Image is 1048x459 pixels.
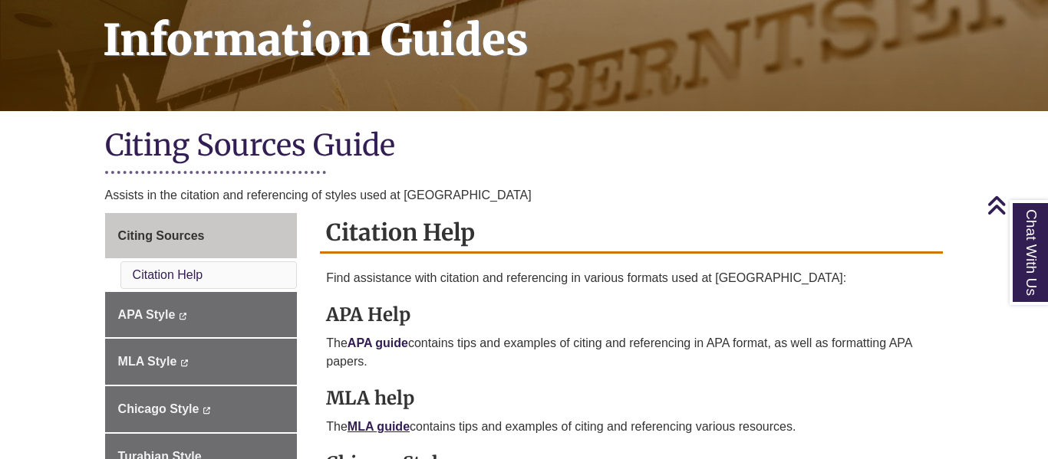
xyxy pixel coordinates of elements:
[118,355,177,368] span: MLA Style
[118,229,205,242] span: Citing Sources
[326,303,410,326] strong: APA Help
[105,292,298,338] a: APA Style
[105,213,298,259] a: Citing Sources
[326,418,937,436] p: The contains tips and examples of citing and referencing various resources.
[326,269,937,287] p: Find assistance with citation and referencing in various formats used at [GEOGRAPHIC_DATA]:
[180,359,189,366] i: This link opens in a new window
[118,402,199,415] span: Chicago Style
[133,268,203,281] a: Citation Help
[203,407,211,414] i: This link opens in a new window
[105,386,298,432] a: Chicago Style
[348,420,410,433] a: MLA guide
[348,336,408,349] a: APA guide
[320,213,943,254] h2: Citation Help
[326,386,414,410] strong: MLA help
[105,189,532,202] span: Assists in the citation and referencing of styles used at [GEOGRAPHIC_DATA]
[326,334,937,371] p: The contains tips and examples of citing and referencing in APA format, as well as formatting APA...
[987,195,1044,215] a: Back to Top
[179,313,187,320] i: This link opens in a new window
[118,308,176,321] span: APA Style
[105,339,298,385] a: MLA Style
[105,126,944,167] h1: Citing Sources Guide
